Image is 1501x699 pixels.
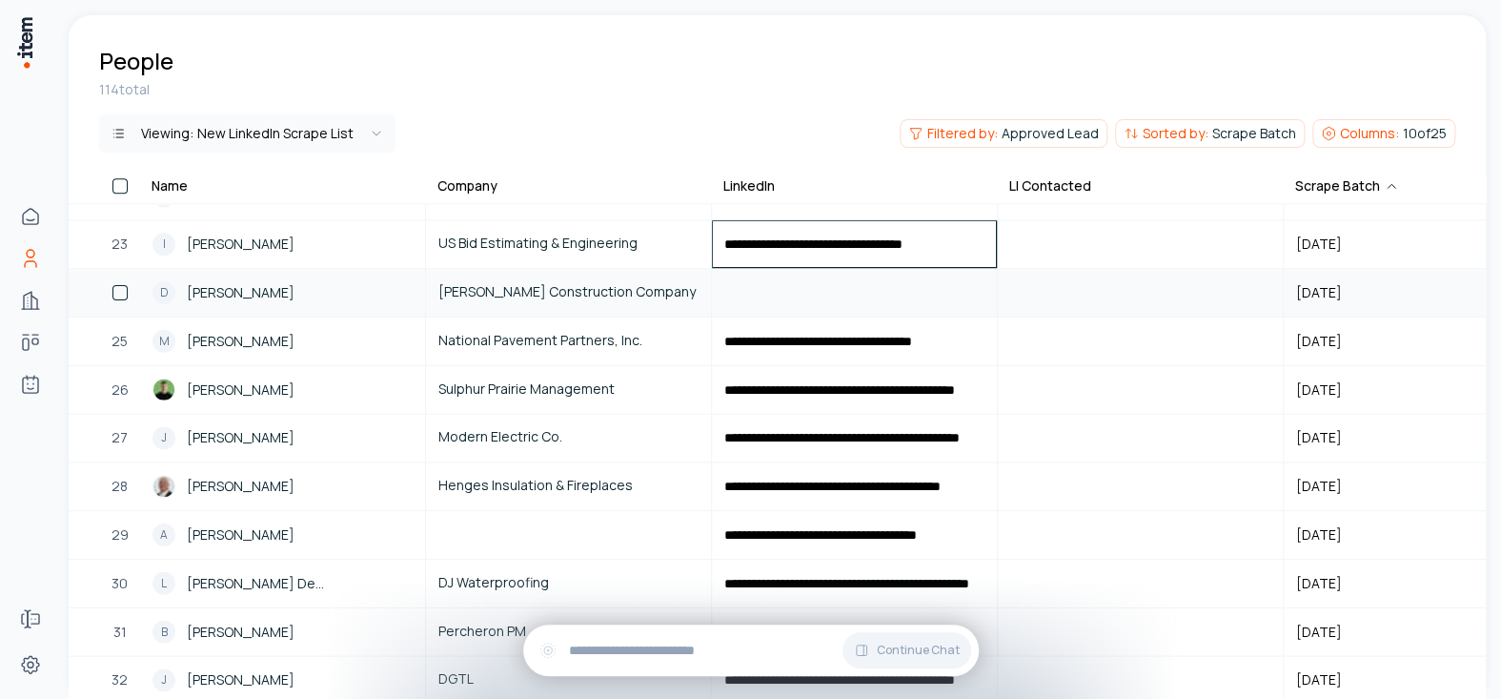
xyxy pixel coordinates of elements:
div: A [152,524,175,546]
a: Forms [11,600,50,638]
div: J [152,426,175,449]
a: Sulphur Prairie Management [427,367,710,413]
span: 32 [112,669,128,690]
span: [PERSON_NAME] [187,669,294,690]
a: J[PERSON_NAME] [141,415,424,461]
span: 22 [112,185,129,206]
div: J [152,668,175,691]
h1: People [99,46,173,76]
span: [PERSON_NAME] [187,331,294,352]
span: 30 [112,573,128,594]
span: 10 of 25 [1403,124,1447,143]
a: National Pavement Partners, Inc. [427,319,710,364]
div: LI Contacted [1009,176,1091,195]
span: [PERSON_NAME] [187,476,294,497]
a: People [11,239,50,278]
span: [PERSON_NAME] [187,524,294,545]
div: Company [437,176,497,195]
span: National Pavement Partners, Inc. [438,330,699,351]
button: Filtered by:Approved Lead [900,119,1107,148]
button: Sorted by:Scrape Batch [1115,119,1305,148]
a: A[PERSON_NAME] [141,512,424,558]
a: I[PERSON_NAME] [141,221,424,267]
a: Henges Insulation & Fireplaces [427,463,710,509]
span: [PERSON_NAME] [187,380,294,401]
div: Viewing: [141,124,354,143]
span: 25 [112,331,128,352]
span: 26 [112,380,129,401]
button: Columns:10of25 [1312,119,1455,148]
span: Continue Chat [877,643,960,658]
span: [PERSON_NAME] [187,427,294,448]
span: Henges Insulation & Fireplaces [438,475,699,496]
span: Percheron PM [438,620,699,641]
span: [PERSON_NAME] [187,234,294,255]
div: Continue Chat [523,625,979,676]
span: US Bid Estimating & Engineering [438,233,699,254]
div: I [152,233,175,256]
span: Modern Electric Co. [438,426,699,447]
div: M [152,330,175,353]
a: DJ Waterproofing [427,561,710,606]
div: D [152,281,175,304]
span: [PERSON_NAME] Construction Company [438,281,699,302]
span: Sorted by: [1143,124,1208,143]
div: B [152,184,175,207]
a: Percheron PM [427,608,710,654]
a: D[PERSON_NAME] [141,270,424,316]
div: B [152,620,175,643]
a: Settings [11,646,50,684]
span: 31 [113,621,127,642]
a: Agents [11,365,50,403]
span: JRC Mechanical [438,184,699,205]
span: [PERSON_NAME] [187,185,294,206]
a: US Bid Estimating & Engineering [427,221,710,267]
a: Home [11,197,50,236]
span: Sulphur Prairie Management [438,379,699,400]
div: Name [152,176,188,195]
div: LinkedIn [723,176,775,195]
a: Larry O'Donnell[PERSON_NAME] [141,463,424,509]
img: Josh Luebker [152,379,175,401]
a: JRC Mechanical [427,173,710,218]
span: DGTL [438,668,699,689]
a: L[PERSON_NAME] De [PERSON_NAME] [141,561,424,606]
span: 27 [112,427,128,448]
a: B[PERSON_NAME] [141,608,424,654]
span: [PERSON_NAME] De [PERSON_NAME] [187,573,413,594]
a: Companies [11,281,50,319]
span: 29 [112,524,129,545]
span: [PERSON_NAME] [187,282,294,303]
a: Modern Electric Co. [427,415,710,461]
button: Continue Chat [842,632,971,668]
span: DJ Waterproofing [438,572,699,593]
div: Scrape Batch [1295,176,1399,195]
a: B[PERSON_NAME] [141,173,424,218]
span: [PERSON_NAME] [187,621,294,642]
div: 114 total [99,80,1455,99]
span: Approved Lead [1002,124,1099,143]
span: Filtered by: [927,124,998,143]
span: Columns: [1340,124,1399,143]
span: 28 [112,476,128,497]
a: M[PERSON_NAME] [141,319,424,364]
a: [PERSON_NAME] Construction Company [427,270,710,316]
div: L [152,572,175,595]
span: Scrape Batch [1212,124,1296,143]
span: 23 [112,234,128,255]
img: Item Brain Logo [15,15,34,70]
a: Josh Luebker[PERSON_NAME] [141,367,424,413]
a: Deals [11,323,50,361]
img: Larry O'Donnell [152,475,175,498]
